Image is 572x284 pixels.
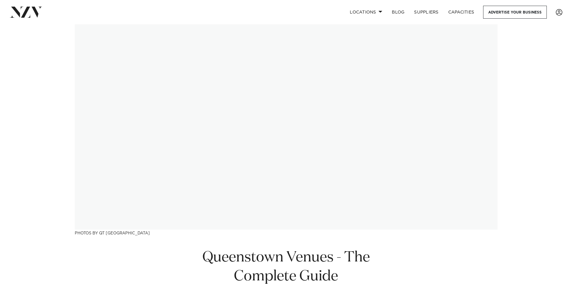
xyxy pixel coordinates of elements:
img: nzv-logo.png [10,7,42,17]
a: Locations [345,6,387,19]
h3: Photos by QT [GEOGRAPHIC_DATA] [75,230,498,236]
a: Advertise your business [483,6,547,19]
a: SUPPLIERS [409,6,443,19]
a: BLOG [387,6,409,19]
a: Capacities [443,6,479,19]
